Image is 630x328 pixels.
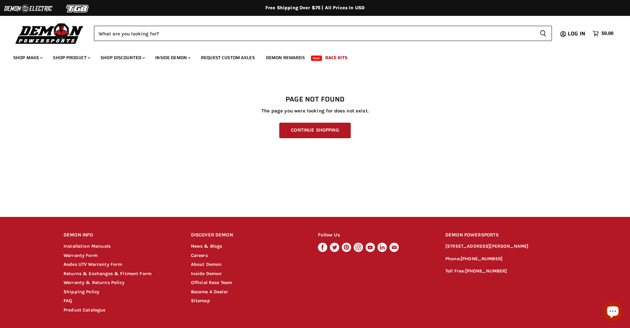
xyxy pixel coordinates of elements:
div: Free Shipping Over $75 | All Prices In USD [50,5,580,11]
a: Warranty & Returns Policy [64,280,124,285]
ul: Main menu [8,48,612,64]
button: Search [534,26,552,41]
a: Log in [565,31,589,37]
a: About Demon [191,262,222,267]
span: New! [311,56,322,61]
a: Shipping Policy [64,289,99,295]
a: Shop Product [48,51,94,64]
h1: Page not found [64,96,566,103]
p: [STREET_ADDRESS][PERSON_NAME] [445,243,566,250]
img: Demon Powersports [13,21,86,45]
a: [PHONE_NUMBER] [465,268,507,274]
a: Official Race Team [191,280,232,285]
span: Log in [568,29,585,38]
img: Demon Electric Logo 2 [3,2,53,15]
p: Toll Free: [445,267,566,275]
a: $0.00 [589,29,617,38]
a: FAQ [64,298,72,304]
h2: DEMON INFO [64,227,178,243]
a: News & Blogs [191,243,222,249]
a: [PHONE_NUMBER] [461,256,503,262]
a: Demon Rewards [261,51,310,64]
a: Sitemap [191,298,210,304]
form: Product [94,26,552,41]
a: Inside Demon [150,51,195,64]
a: Installation Manuals [64,243,111,249]
a: Continue Shopping [279,123,350,138]
p: The page you were looking for does not exist. [64,108,566,114]
h2: DEMON POWERSPORTS [445,227,566,243]
a: Aodes UTV Warranty Form [64,262,122,267]
a: Warranty Form [64,253,98,258]
h2: DISCOVER DEMON [191,227,306,243]
a: Product Catalogue [64,307,106,313]
input: Search [94,26,534,41]
img: TGB Logo 2 [53,2,103,15]
a: Race Kits [320,51,352,64]
inbox-online-store-chat: Shopify online store chat [601,301,625,323]
span: $0.00 [602,30,613,37]
a: Request Custom Axles [196,51,260,64]
a: Shop Make [8,51,47,64]
a: Inside Demon [191,271,222,276]
a: Become A Dealer [191,289,228,295]
a: Careers [191,253,208,258]
a: Shop Discounted [96,51,149,64]
p: Phone: [445,255,566,263]
a: Returns & Exchanges & Fitment Form [64,271,152,276]
h2: Follow Us [318,227,433,243]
